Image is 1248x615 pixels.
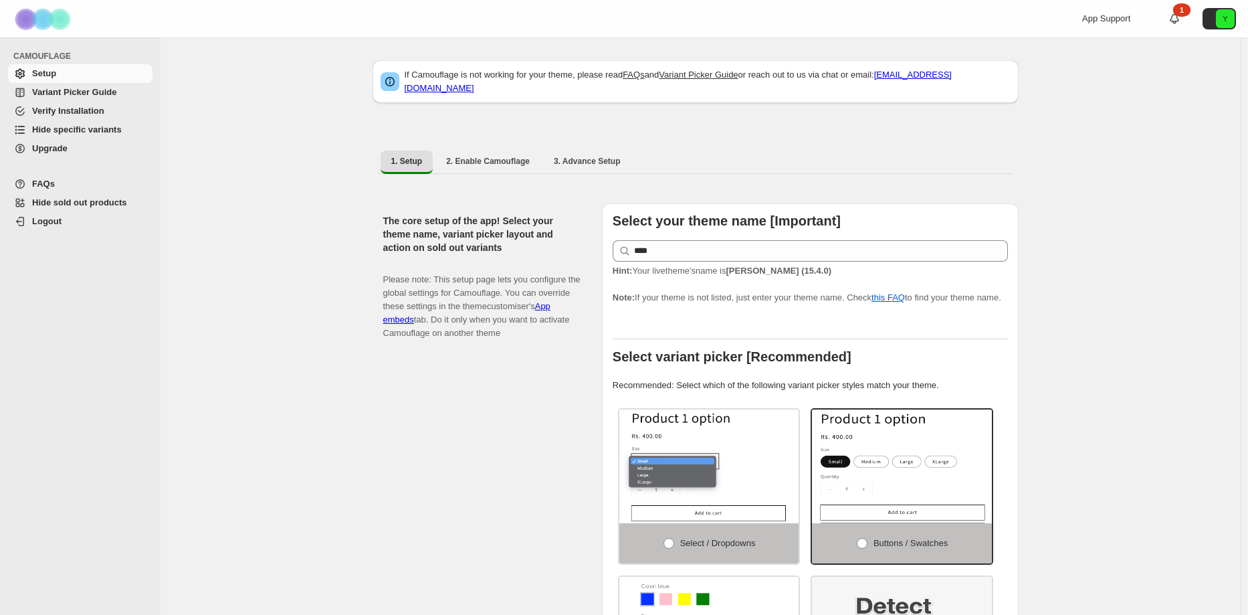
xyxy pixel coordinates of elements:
p: If Camouflage is not working for your theme, please read and or reach out to us via chat or email: [405,68,1011,95]
p: Please note: This setup page lets you configure the global settings for Camouflage. You can overr... [383,260,581,340]
img: Buttons / Swatches [812,410,992,523]
span: Avatar with initials Y [1216,9,1235,28]
b: Select variant picker [Recommended] [613,349,851,364]
strong: Note: [613,292,635,302]
span: Select / Dropdowns [680,538,756,548]
span: App Support [1082,13,1130,23]
span: CAMOUFLAGE [13,51,154,62]
span: 3. Advance Setup [554,156,621,167]
span: Hide specific variants [32,124,122,135]
span: FAQs [32,179,55,189]
span: Upgrade [32,143,68,153]
a: Upgrade [8,139,152,158]
a: Logout [8,212,152,231]
a: Variant Picker Guide [8,83,152,102]
a: FAQs [8,175,152,193]
a: 1 [1168,12,1181,25]
div: 1 [1173,3,1190,17]
a: Verify Installation [8,102,152,120]
strong: Hint: [613,266,633,276]
text: Y [1223,15,1228,23]
span: Setup [32,68,56,78]
a: Hide sold out products [8,193,152,212]
a: Setup [8,64,152,83]
a: this FAQ [871,292,905,302]
a: FAQs [623,70,645,80]
h2: The core setup of the app! Select your theme name, variant picker layout and action on sold out v... [383,214,581,254]
span: Verify Installation [32,106,104,116]
img: Select / Dropdowns [619,410,799,523]
img: Camouflage [11,1,78,37]
span: Your live theme's name is [613,266,831,276]
p: Recommended: Select which of the following variant picker styles match your theme. [613,379,1008,392]
span: Logout [32,216,62,226]
span: Hide sold out products [32,197,127,207]
span: 2. Enable Camouflage [446,156,530,167]
b: Select your theme name [Important] [613,213,841,228]
p: If your theme is not listed, just enter your theme name. Check to find your theme name. [613,264,1008,304]
button: Avatar with initials Y [1203,8,1236,29]
a: Hide specific variants [8,120,152,139]
span: Variant Picker Guide [32,87,116,97]
span: 1. Setup [391,156,423,167]
span: Buttons / Swatches [873,538,948,548]
strong: [PERSON_NAME] (15.4.0) [726,266,831,276]
a: Variant Picker Guide [659,70,738,80]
